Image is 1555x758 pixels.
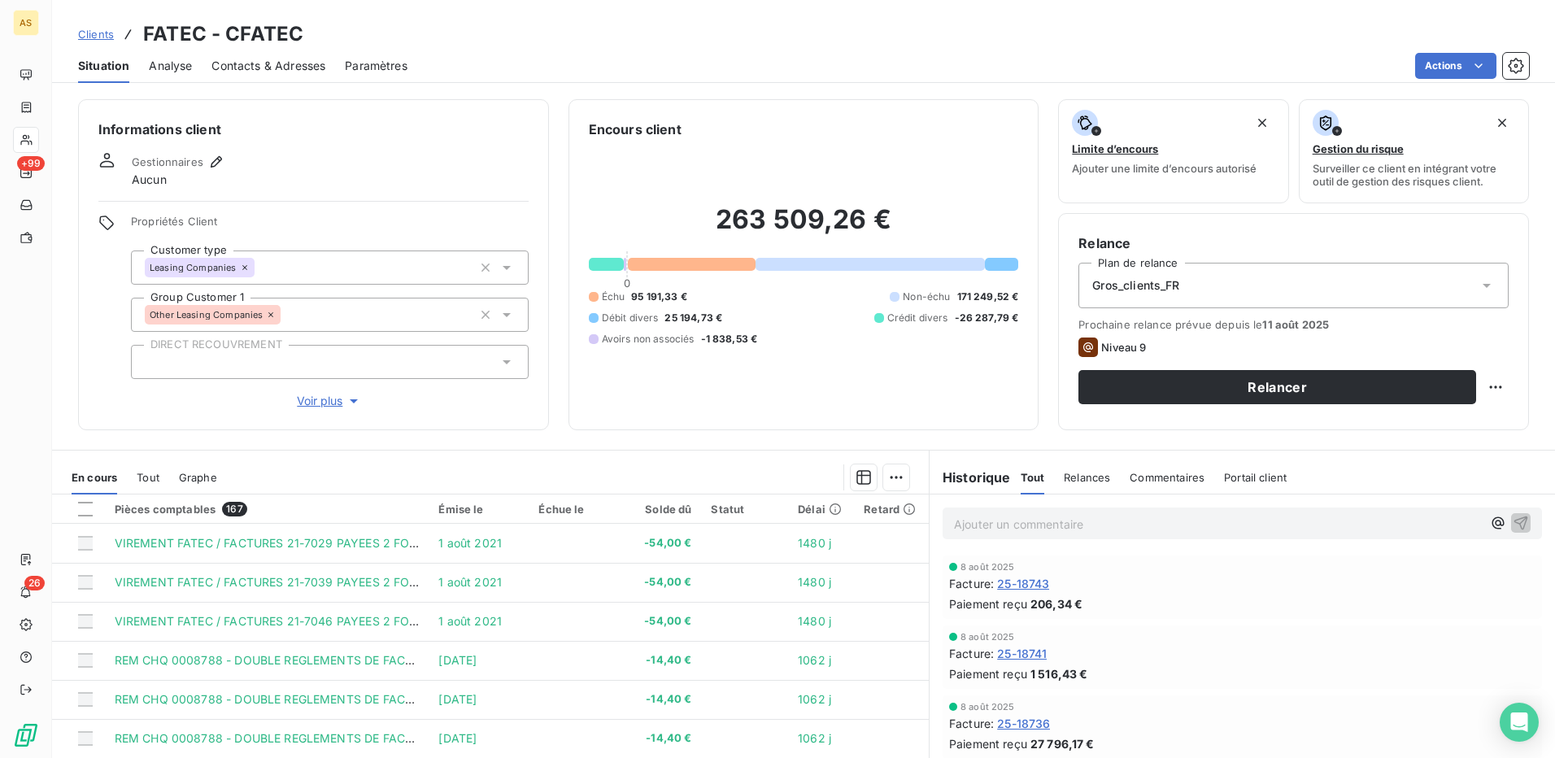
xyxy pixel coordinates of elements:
[960,562,1015,572] span: 8 août 2025
[638,652,691,669] span: -14,40 €
[955,311,1019,325] span: -26 287,79 €
[143,20,303,49] h3: FATEC - CFATEC
[949,575,994,592] span: Facture :
[78,28,114,41] span: Clients
[949,645,994,662] span: Facture :
[1072,162,1257,175] span: Ajouter une limite d’encours autorisé
[132,172,167,188] span: Aucun
[438,653,477,667] span: [DATE]
[222,502,246,516] span: 167
[960,632,1015,642] span: 8 août 2025
[798,731,831,745] span: 1062 j
[798,536,831,550] span: 1480 j
[1415,53,1496,79] button: Actions
[115,614,420,628] span: VIREMENT FATEC / FACTURES 21-7046 PAYEES 2 FOIS
[438,503,519,516] div: Émise le
[1078,318,1509,331] span: Prochaine relance prévue depuis le
[602,290,625,304] span: Échu
[903,290,950,304] span: Non-échu
[150,263,237,272] span: Leasing Companies
[589,203,1019,252] h2: 263 509,26 €
[887,311,948,325] span: Crédit divers
[438,692,477,706] span: [DATE]
[1262,318,1329,331] span: 11 août 2025
[115,653,499,667] span: REM CHQ 0008788 - DOUBLE REGLEMENTS DE FACTURE - 22-11520
[297,393,362,409] span: Voir plus
[1092,277,1179,294] span: Gros_clients_FR
[1021,471,1045,484] span: Tout
[13,10,39,36] div: AS
[1072,142,1158,155] span: Limite d’encours
[997,715,1050,732] span: 25-18736
[949,715,994,732] span: Facture :
[145,355,158,369] input: Ajouter une valeur
[949,735,1027,752] span: Paiement reçu
[798,653,831,667] span: 1062 j
[78,58,129,74] span: Situation
[1299,99,1529,203] button: Gestion du risqueSurveiller ce client en intégrant votre outil de gestion des risques client.
[98,120,529,139] h6: Informations client
[957,290,1019,304] span: 171 249,52 €
[602,332,695,346] span: Avoirs non associés
[1224,471,1287,484] span: Portail client
[602,311,659,325] span: Débit divers
[438,614,502,628] span: 1 août 2021
[13,722,39,748] img: Logo LeanPay
[149,58,192,74] span: Analyse
[798,503,844,516] div: Délai
[1500,703,1539,742] div: Open Intercom Messenger
[150,310,263,320] span: Other Leasing Companies
[179,471,217,484] span: Graphe
[638,613,691,629] span: -54,00 €
[255,260,268,275] input: Ajouter une valeur
[864,503,919,516] div: Retard
[997,645,1047,662] span: 25-18741
[132,155,203,168] span: Gestionnaires
[997,575,1049,592] span: 25-18743
[638,691,691,708] span: -14,40 €
[131,215,529,237] span: Propriétés Client
[631,290,687,304] span: 95 191,33 €
[345,58,407,74] span: Paramètres
[701,332,758,346] span: -1 838,53 €
[1130,471,1204,484] span: Commentaires
[115,731,491,745] span: REM CHQ 0008788 - DOUBLE REGLEMENTS DE FACTURE - 22-9101
[438,575,502,589] span: 1 août 2021
[930,468,1011,487] h6: Historique
[798,692,831,706] span: 1062 j
[72,471,117,484] span: En cours
[1064,471,1110,484] span: Relances
[115,575,420,589] span: VIREMENT FATEC / FACTURES 21-7039 PAYEES 2 FOIS
[949,665,1027,682] span: Paiement reçu
[798,575,831,589] span: 1480 j
[211,58,325,74] span: Contacts & Adresses
[115,692,496,706] span: REM CHQ 0008788 - DOUBLE REGLEMENTS DE FACTURE - 22-9086
[115,502,420,516] div: Pièces comptables
[624,277,630,290] span: 0
[78,26,114,42] a: Clients
[438,536,502,550] span: 1 août 2021
[1058,99,1288,203] button: Limite d’encoursAjouter une limite d’encours autorisé
[281,307,294,322] input: Ajouter une valeur
[438,731,477,745] span: [DATE]
[798,614,831,628] span: 1480 j
[664,311,722,325] span: 25 194,73 €
[1078,233,1509,253] h6: Relance
[13,159,38,185] a: +99
[538,503,618,516] div: Échue le
[638,535,691,551] span: -54,00 €
[960,702,1015,712] span: 8 août 2025
[638,730,691,747] span: -14,40 €
[1030,735,1095,752] span: 27 796,17 €
[1313,142,1404,155] span: Gestion du risque
[137,471,159,484] span: Tout
[949,595,1027,612] span: Paiement reçu
[1101,341,1146,354] span: Niveau 9
[1030,665,1088,682] span: 1 516,43 €
[17,156,45,171] span: +99
[638,574,691,590] span: -54,00 €
[589,120,682,139] h6: Encours client
[1030,595,1082,612] span: 206,34 €
[24,576,45,590] span: 26
[711,503,778,516] div: Statut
